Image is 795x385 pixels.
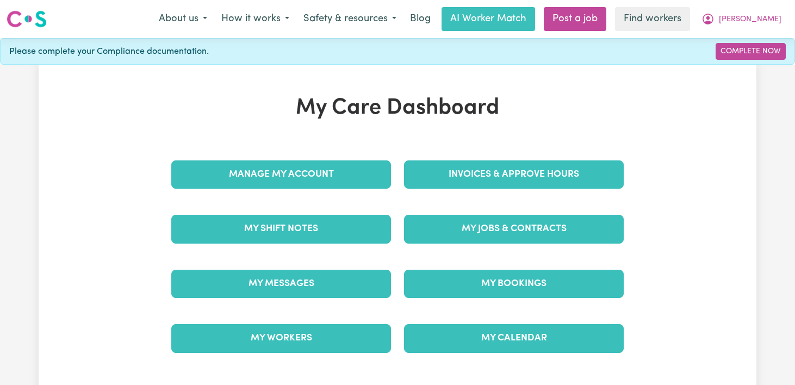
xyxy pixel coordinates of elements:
[296,8,403,30] button: Safety & resources
[716,43,786,60] a: Complete Now
[171,160,391,189] a: Manage My Account
[544,7,606,31] a: Post a job
[615,7,690,31] a: Find workers
[404,215,624,243] a: My Jobs & Contracts
[9,45,209,58] span: Please complete your Compliance documentation.
[171,324,391,352] a: My Workers
[165,95,630,121] h1: My Care Dashboard
[694,8,788,30] button: My Account
[404,160,624,189] a: Invoices & Approve Hours
[7,9,47,29] img: Careseekers logo
[171,270,391,298] a: My Messages
[404,324,624,352] a: My Calendar
[404,270,624,298] a: My Bookings
[152,8,214,30] button: About us
[214,8,296,30] button: How it works
[719,14,781,26] span: [PERSON_NAME]
[171,215,391,243] a: My Shift Notes
[7,7,47,32] a: Careseekers logo
[442,7,535,31] a: AI Worker Match
[403,7,437,31] a: Blog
